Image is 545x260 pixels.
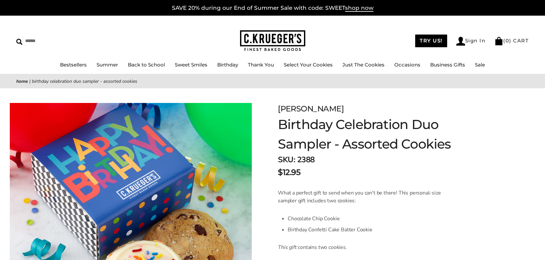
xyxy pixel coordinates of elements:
em: This gift contains two cookies. [278,244,347,251]
a: Bestsellers [60,62,87,68]
a: Sale [475,62,485,68]
span: 2388 [297,154,315,165]
li: Birthday Confetti Cake Batter Cookie [288,224,456,235]
a: Sweet Smiles [175,62,207,68]
a: Birthday [217,62,238,68]
img: Account [456,37,465,46]
a: Business Gifts [430,62,465,68]
h1: Birthday Celebration Duo Sampler - Assorted Cookies [278,115,486,154]
a: Summer [97,62,118,68]
a: TRY US! [415,35,447,47]
a: Back to School [128,62,165,68]
span: $12.95 [278,166,300,178]
a: Home [16,78,28,84]
span: shop now [345,5,373,12]
img: Search [16,39,23,45]
a: (0) CART [494,37,529,44]
p: What a perfect gift to send when you can't be there! This personal-size sampler gift includes two... [278,189,456,205]
a: Thank You [248,62,274,68]
li: Chocolate Chip Cookie [288,213,456,224]
span: | [29,78,31,84]
span: 0 [506,37,509,44]
nav: breadcrumbs [16,78,529,85]
a: Sign In [456,37,486,46]
img: C.KRUEGER'S [240,30,305,51]
a: Occasions [394,62,420,68]
div: [PERSON_NAME] [278,103,486,115]
strong: SKU: [278,154,295,165]
img: Bag [494,37,503,45]
span: Birthday Celebration Duo Sampler - Assorted Cookies [32,78,137,84]
input: Search [16,36,94,46]
a: SAVE 20% during our End of Summer Sale with code: SWEETshop now [172,5,373,12]
a: Select Your Cookies [284,62,333,68]
a: Just The Cookies [342,62,385,68]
